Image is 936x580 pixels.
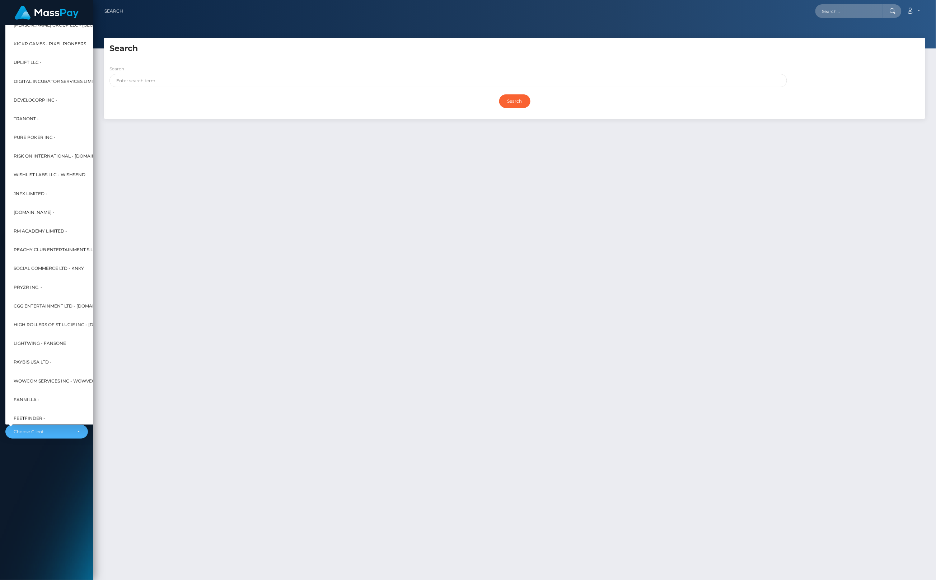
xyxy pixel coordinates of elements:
[5,425,88,439] button: Choose Client
[14,133,56,142] span: Pure Poker Inc -
[499,94,530,108] input: Search
[14,414,45,423] span: Feetfinder -
[14,226,67,236] span: RM Academy Limited -
[14,170,85,180] span: Wishlist Labs LLC - WishSend
[14,189,47,198] span: JNFX Limited -
[14,208,55,217] span: [DOMAIN_NAME] -
[14,151,113,161] span: Risk On International - [DOMAIN_NAME]
[14,301,114,311] span: CGG Entertainment ltd - [DOMAIN_NAME]
[14,95,57,105] span: Develocorp Inc -
[14,320,126,329] span: High Rollers of St Lucie Inc - [DOMAIN_NAME]
[109,74,787,87] input: Enter search term
[815,4,883,18] input: Search...
[14,39,86,48] span: Kickr Games - Pixel Pioneers
[14,58,42,67] span: Uplift LLC -
[14,395,39,404] span: Fannilla -
[14,245,97,254] span: Peachy Club Entertainment S.L. -
[14,376,112,386] span: WOWCOM Services Inc - WowVegas CAN
[109,43,920,54] h5: Search
[104,4,123,19] a: Search
[14,114,39,123] span: Tranont -
[14,357,52,367] span: Paybis USA Ltd -
[15,6,79,20] img: MassPay Logo
[14,339,66,348] span: LightWing - FansOne
[14,264,84,273] span: Social Commerce Ltd - KNKY
[14,429,71,435] div: Choose Client
[14,283,42,292] span: Pryzr Inc. -
[109,66,124,72] label: Search
[14,77,153,86] span: Digital Incubator Services Limited - Affiliate Institute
